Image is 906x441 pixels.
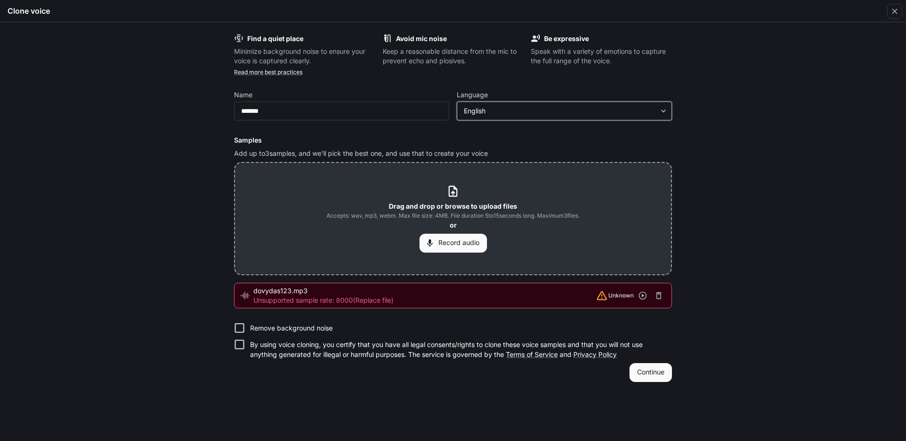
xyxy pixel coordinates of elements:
p: Name [234,92,252,98]
p: Unsupported sample rate: 8000 (Replace file) [253,296,596,305]
b: or [450,221,457,229]
h5: Clone voice [8,6,50,16]
b: Find a quiet place [247,34,303,42]
span: Accepts: wav, mp3, webm. Max file size: 4MB. File duration 5 to 15 seconds long. Maximum 3 files. [327,211,579,220]
h6: Samples [234,136,672,145]
a: Read more best practices [234,68,302,76]
svg: Detected language: Unknown doesn't match selected language: EN [596,289,608,302]
div: English [464,106,656,116]
a: Terms of Service [506,350,558,358]
button: Record audio [419,234,487,253]
p: Remove background noise [250,323,333,333]
span: Unknown [608,291,634,300]
p: By using voice cloning, you certify that you have all legal consents/rights to clone these voice ... [250,340,664,359]
button: Continue [629,363,672,382]
div: English [457,106,671,116]
b: Avoid mic noise [396,34,447,42]
a: Privacy Policy [573,350,617,358]
b: Drag and drop or browse to upload files [389,202,517,210]
p: Language [457,92,488,98]
b: Be expressive [544,34,589,42]
p: Add up to 3 samples, and we'll pick the best one, and use that to create your voice [234,149,672,158]
p: Speak with a variety of emotions to capture the full range of the voice. [531,47,672,66]
p: Minimize background noise to ensure your voice is captured clearly. [234,47,375,66]
span: dovydas123.mp3 [253,286,596,296]
p: Keep a reasonable distance from the mic to prevent echo and plosives. [383,47,524,66]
